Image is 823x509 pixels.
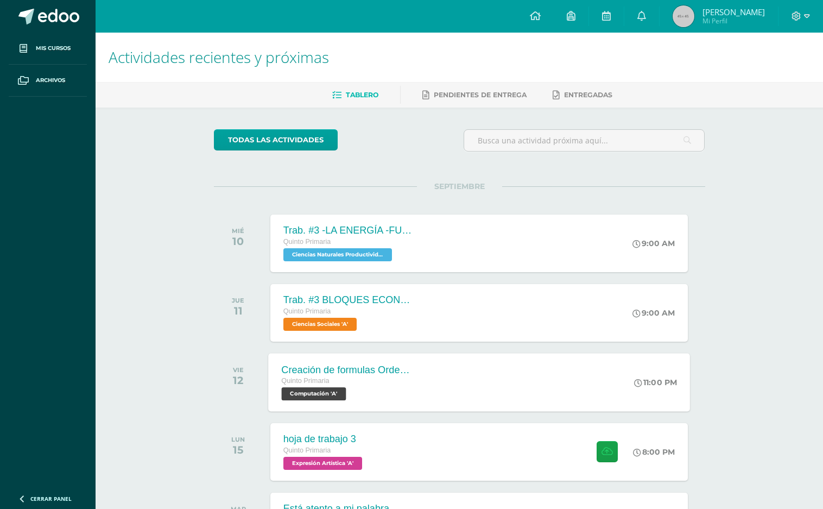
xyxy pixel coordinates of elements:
a: Pendientes de entrega [422,86,527,104]
span: Mis cursos [36,44,71,53]
div: 9:00 AM [632,308,675,318]
div: MIÉ [232,227,244,235]
div: 8:00 PM [633,447,675,457]
input: Busca una actividad próxima aquí... [464,130,705,151]
span: Tablero [346,91,378,99]
span: Quinto Primaria [283,447,331,454]
span: [PERSON_NAME] [702,7,765,17]
span: SEPTIEMBRE [417,181,502,191]
div: Creación de formulas Orden jerárquico [281,364,413,375]
span: Expresión Artística 'A' [283,457,362,470]
span: Quinto Primaria [283,307,331,315]
span: Ciencias Naturales Productividad y Desarrollo 'A' [283,248,392,261]
span: Quinto Primaria [283,238,331,246]
div: LUN [231,436,245,443]
div: VIE [233,366,244,374]
span: Archivos [36,76,65,85]
div: JUE [232,297,244,304]
span: Actividades recientes y próximas [109,47,329,67]
a: Entregadas [553,86,612,104]
div: 11 [232,304,244,317]
span: Computación 'A' [281,387,346,400]
span: Ciencias Sociales 'A' [283,318,357,331]
span: Mi Perfil [702,16,765,26]
div: 12 [233,374,244,387]
div: hoja de trabajo 3 [283,433,365,445]
div: Trab. #3 BLOQUES ECONÓMICOS [283,294,414,306]
div: 11:00 PM [634,378,677,387]
span: Quinto Primaria [281,377,329,385]
a: Archivos [9,65,87,97]
img: 45x45 [673,5,694,27]
a: todas las Actividades [214,129,338,150]
span: Cerrar panel [30,495,72,502]
a: Tablero [332,86,378,104]
a: Mis cursos [9,33,87,65]
span: Entregadas [564,91,612,99]
div: 15 [231,443,245,456]
div: Trab. #3 -LA ENERGÍA -FUENTES DE ENERGÍA [283,225,414,236]
span: Pendientes de entrega [434,91,527,99]
div: 9:00 AM [632,238,675,248]
div: 10 [232,235,244,248]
